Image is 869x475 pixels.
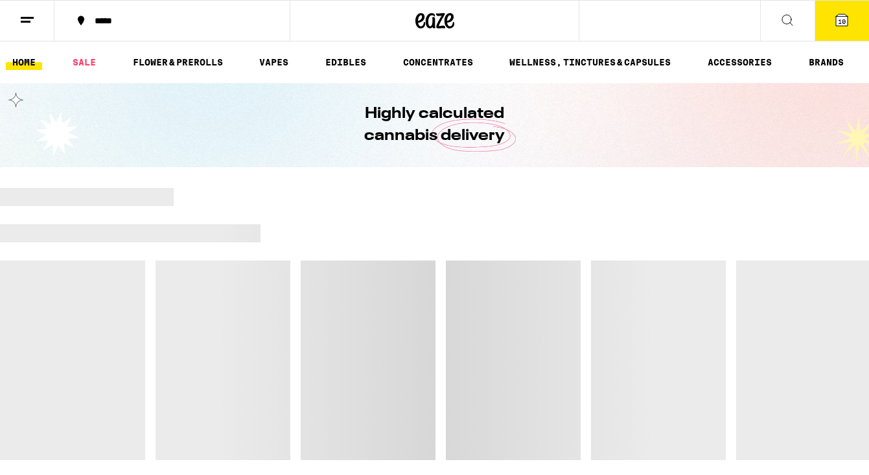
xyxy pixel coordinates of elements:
a: EDIBLES [319,54,373,70]
a: ACCESSORIES [701,54,778,70]
a: VAPES [253,54,295,70]
a: FLOWER & PREROLLS [126,54,229,70]
a: CONCENTRATES [397,54,480,70]
a: SALE [66,54,102,70]
span: 10 [838,17,846,25]
a: BRANDS [802,54,850,70]
h1: Highly calculated cannabis delivery [328,103,542,147]
button: 10 [815,1,869,41]
a: HOME [6,54,42,70]
a: WELLNESS, TINCTURES & CAPSULES [503,54,677,70]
